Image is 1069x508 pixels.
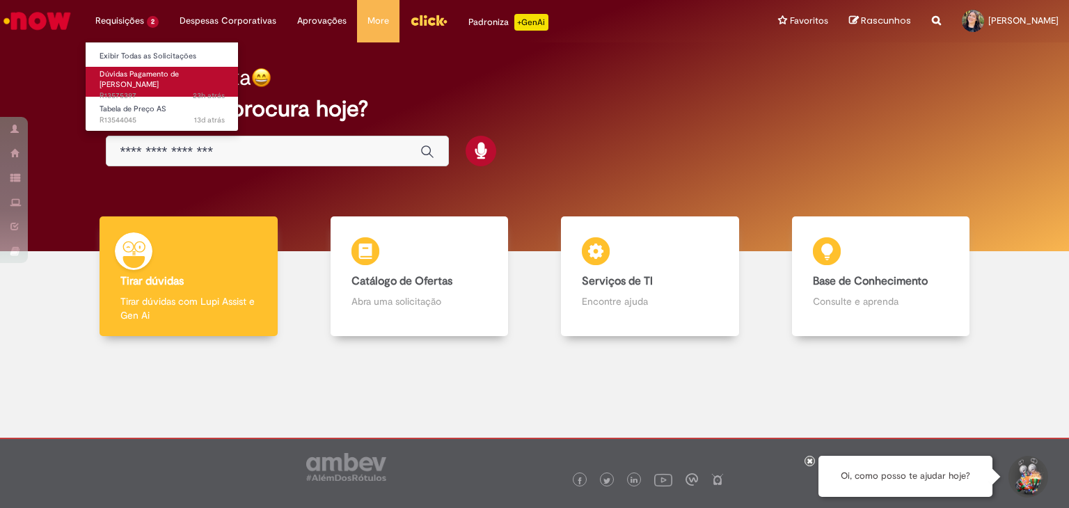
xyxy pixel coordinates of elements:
[367,14,389,28] span: More
[711,473,724,486] img: logo_footer_naosei.png
[194,115,225,125] span: 13d atrás
[1,7,73,35] img: ServiceNow
[988,15,1059,26] span: [PERSON_NAME]
[790,14,828,28] span: Favoritos
[297,14,347,28] span: Aprovações
[818,456,992,497] div: Oi, como posso te ajudar hoje?
[106,97,964,121] h2: O que você procura hoje?
[468,14,548,31] div: Padroniza
[534,216,766,337] a: Serviços de TI Encontre ajuda
[351,274,452,288] b: Catálogo de Ofertas
[100,104,166,114] span: Tabela de Preço AS
[120,294,257,322] p: Tirar dúvidas com Lupi Assist e Gen Ai
[514,14,548,31] p: +GenAi
[861,14,911,27] span: Rascunhos
[86,49,239,64] a: Exibir Todas as Solicitações
[582,274,653,288] b: Serviços de TI
[86,102,239,127] a: Aberto R13544045 : Tabela de Preço AS
[85,42,239,132] ul: Requisições
[251,68,271,88] img: happy-face.png
[193,90,225,101] time: 29/09/2025 09:39:05
[410,10,448,31] img: click_logo_yellow_360x200.png
[766,216,997,337] a: Base de Conhecimento Consulte e aprenda
[306,453,386,481] img: logo_footer_ambev_rotulo_gray.png
[100,90,225,102] span: R13575397
[849,15,911,28] a: Rascunhos
[1006,456,1048,498] button: Iniciar Conversa de Suporte
[73,216,304,337] a: Tirar dúvidas Tirar dúvidas com Lupi Assist e Gen Ai
[603,477,610,484] img: logo_footer_twitter.png
[351,294,488,308] p: Abra uma solicitação
[194,115,225,125] time: 17/09/2025 14:40:34
[304,216,535,337] a: Catálogo de Ofertas Abra uma solicitação
[813,274,928,288] b: Base de Conhecimento
[582,294,718,308] p: Encontre ajuda
[100,69,179,90] span: Dúvidas Pagamento de [PERSON_NAME]
[86,67,239,97] a: Aberto R13575397 : Dúvidas Pagamento de Salário
[576,477,583,484] img: logo_footer_facebook.png
[193,90,225,101] span: 23h atrás
[654,470,672,489] img: logo_footer_youtube.png
[180,14,276,28] span: Despesas Corporativas
[100,115,225,126] span: R13544045
[631,477,638,485] img: logo_footer_linkedin.png
[120,274,184,288] b: Tirar dúvidas
[686,473,698,486] img: logo_footer_workplace.png
[147,16,159,28] span: 2
[813,294,949,308] p: Consulte e aprenda
[95,14,144,28] span: Requisições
